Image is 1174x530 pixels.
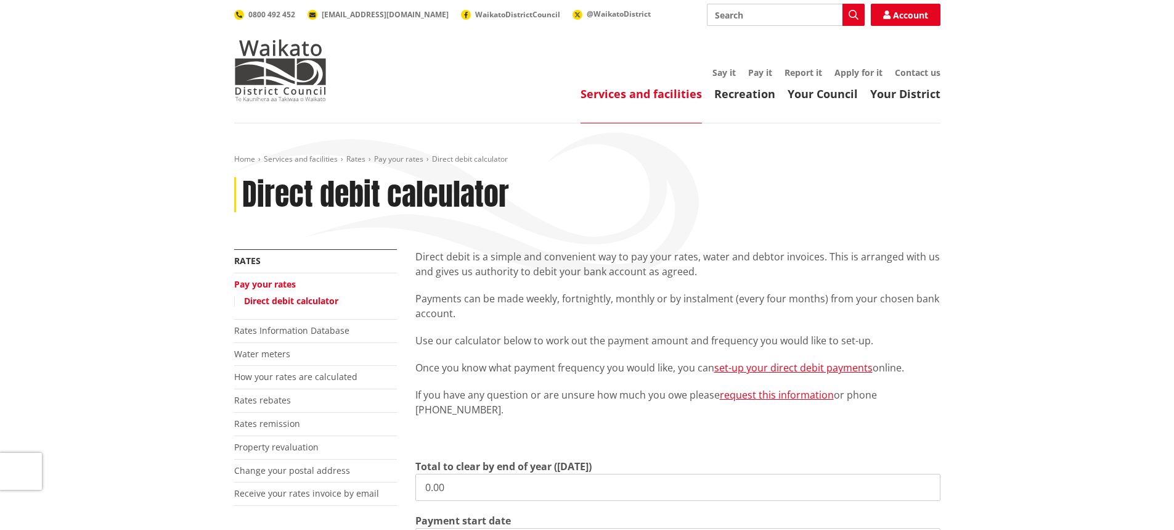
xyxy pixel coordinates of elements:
[788,86,858,101] a: Your Council
[234,487,379,499] a: Receive your rates invoice by email
[234,465,350,476] a: Change your postal address
[234,418,300,429] a: Rates remission
[234,371,357,383] a: How your rates are calculated
[720,388,834,402] a: request this information
[234,348,290,360] a: Water meters
[234,39,327,101] img: Waikato District Council - Te Kaunihera aa Takiwaa o Waikato
[234,154,940,165] nav: breadcrumb
[322,9,449,20] span: [EMAIL_ADDRESS][DOMAIN_NAME]
[234,255,261,267] a: Rates
[234,278,296,290] a: Pay your rates
[475,9,560,20] span: WaikatoDistrictCouncil
[346,154,365,164] a: Rates
[834,67,883,78] a: Apply for it
[234,394,291,406] a: Rates rebates
[264,154,338,164] a: Services and facilities
[374,154,423,164] a: Pay your rates
[707,4,865,26] input: Search input
[748,67,772,78] a: Pay it
[415,459,592,474] label: Total to clear by end of year ([DATE])
[242,177,509,213] h1: Direct debit calculator
[415,387,940,417] p: If you have any question or are unsure how much you owe please or phone [PHONE_NUMBER].
[415,291,940,321] p: Payments can be made weekly, fortnightly, monthly or by instalment (every four months) from your ...
[714,86,775,101] a: Recreation
[581,86,702,101] a: Services and facilities
[432,154,508,164] span: Direct debit calculator
[785,67,822,78] a: Report it
[461,9,560,20] a: WaikatoDistrictCouncil
[234,9,295,20] a: 0800 492 452
[248,9,295,20] span: 0800 492 452
[871,4,940,26] a: Account
[712,67,736,78] a: Say it
[573,9,651,19] a: @WaikatoDistrict
[415,360,940,375] p: Once you know what payment frequency you would like, you can online.
[415,249,940,279] p: Direct debit is a simple and convenient way to pay your rates, water and debtor invoices. This is...
[415,513,511,528] label: Payment start date
[234,154,255,164] a: Home
[714,361,873,375] a: set-up your direct debit payments
[244,295,338,307] a: Direct debit calculator
[870,86,940,101] a: Your District
[895,67,940,78] a: Contact us
[587,9,651,19] span: @WaikatoDistrict
[308,9,449,20] a: [EMAIL_ADDRESS][DOMAIN_NAME]
[415,333,940,348] p: Use our calculator below to work out the payment amount and frequency you would like to set-up.
[234,441,319,453] a: Property revaluation
[234,325,349,336] a: Rates Information Database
